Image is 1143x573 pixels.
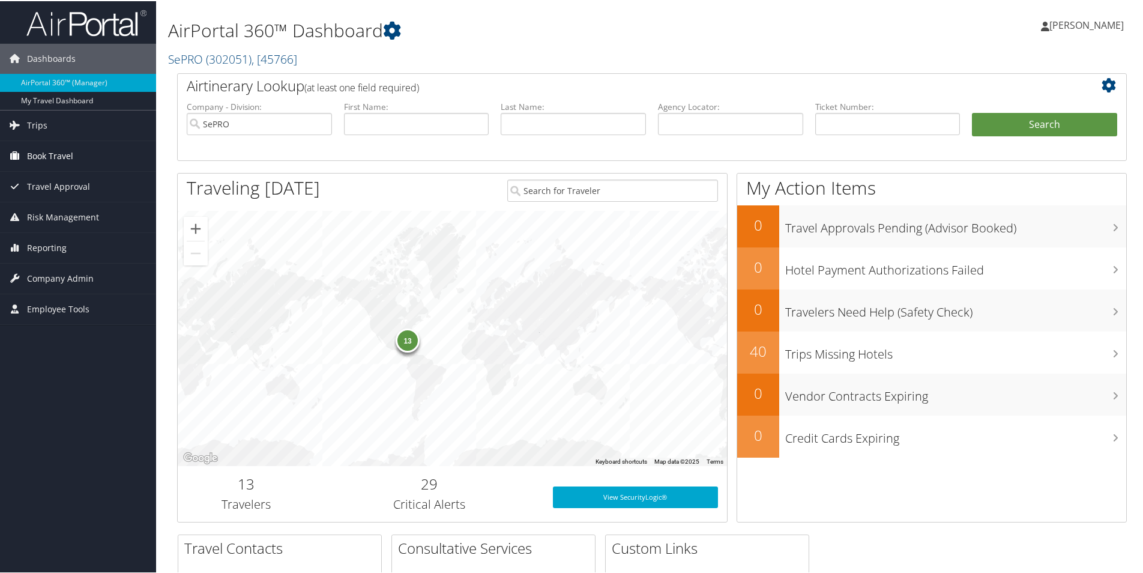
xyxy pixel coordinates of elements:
[785,297,1126,320] h3: Travelers Need Help (Safety Check)
[1041,6,1136,42] a: [PERSON_NAME]
[737,298,779,318] h2: 0
[507,178,718,201] input: Search for Traveler
[396,327,420,351] div: 13
[785,339,1126,362] h3: Trips Missing Hotels
[737,256,779,276] h2: 0
[252,50,297,66] span: , [ 45766 ]
[785,381,1126,404] h3: Vendor Contracts Expiring
[737,204,1126,246] a: 0Travel Approvals Pending (Advisor Booked)
[181,449,220,465] a: Open this area in Google Maps (opens a new window)
[324,473,535,493] h2: 29
[737,174,1126,199] h1: My Action Items
[27,232,67,262] span: Reporting
[184,240,208,264] button: Zoom out
[737,424,779,444] h2: 0
[785,423,1126,446] h3: Credit Cards Expiring
[27,43,76,73] span: Dashboards
[184,216,208,240] button: Zoom in
[324,495,535,512] h3: Critical Alerts
[1049,17,1124,31] span: [PERSON_NAME]
[187,100,332,112] label: Company - Division:
[737,382,779,402] h2: 0
[501,100,646,112] label: Last Name:
[815,100,961,112] label: Ticket Number:
[737,372,1126,414] a: 0Vendor Contracts Expiring
[737,414,1126,456] a: 0Credit Cards Expiring
[972,112,1117,136] button: Search
[187,495,306,512] h3: Travelers
[344,100,489,112] label: First Name:
[612,537,809,557] h2: Custom Links
[168,17,813,42] h1: AirPortal 360™ Dashboard
[737,330,1126,372] a: 40Trips Missing Hotels
[707,457,723,464] a: Terms (opens in new tab)
[184,537,381,557] h2: Travel Contacts
[27,140,73,170] span: Book Travel
[737,288,1126,330] a: 0Travelers Need Help (Safety Check)
[785,213,1126,235] h3: Travel Approvals Pending (Advisor Booked)
[654,457,699,464] span: Map data ©2025
[398,537,595,557] h2: Consultative Services
[187,174,320,199] h1: Traveling [DATE]
[181,449,220,465] img: Google
[785,255,1126,277] h3: Hotel Payment Authorizations Failed
[27,293,89,323] span: Employee Tools
[187,473,306,493] h2: 13
[27,262,94,293] span: Company Admin
[737,214,779,234] h2: 0
[737,246,1126,288] a: 0Hotel Payment Authorizations Failed
[168,50,297,66] a: SePRO
[553,485,718,507] a: View SecurityLogic®
[27,109,47,139] span: Trips
[27,171,90,201] span: Travel Approval
[596,456,647,465] button: Keyboard shortcuts
[737,340,779,360] h2: 40
[187,74,1038,95] h2: Airtinerary Lookup
[206,50,252,66] span: ( 302051 )
[26,8,146,36] img: airportal-logo.png
[27,201,99,231] span: Risk Management
[304,80,419,93] span: (at least one field required)
[658,100,803,112] label: Agency Locator:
